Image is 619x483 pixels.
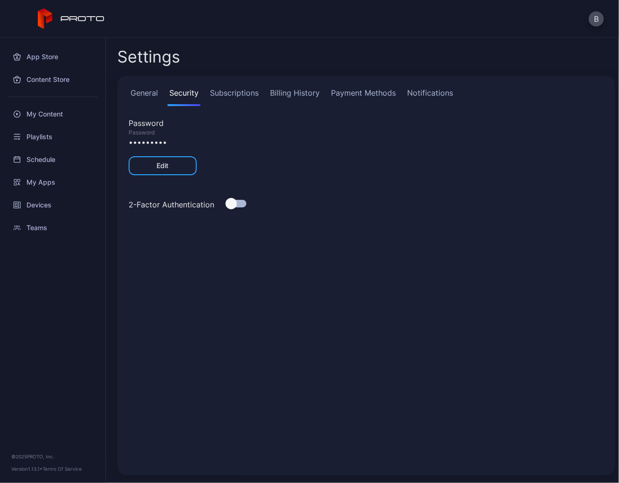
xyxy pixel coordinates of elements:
[157,162,169,170] div: Edit
[129,129,604,136] div: Password
[208,87,261,106] a: Subscriptions
[129,156,197,175] button: Edit
[6,68,100,91] a: Content Store
[43,466,82,472] a: Terms Of Service
[405,87,455,106] a: Notifications
[129,136,604,148] div: •••••••••
[6,148,100,171] a: Schedule
[129,199,214,210] div: 2-Factor Authentication
[268,87,322,106] a: Billing History
[11,453,94,460] div: © 2025 PROTO, Inc.
[6,125,100,148] a: Playlists
[11,466,43,472] span: Version 1.13.1 •
[589,11,604,27] button: B
[6,103,100,125] a: My Content
[6,194,100,216] a: Devices
[6,171,100,194] a: My Apps
[129,87,160,106] a: General
[167,87,201,106] a: Security
[6,216,100,239] a: Teams
[329,87,398,106] a: Payment Methods
[129,117,604,129] div: Password
[6,45,100,68] a: App Store
[117,48,180,65] h2: Settings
